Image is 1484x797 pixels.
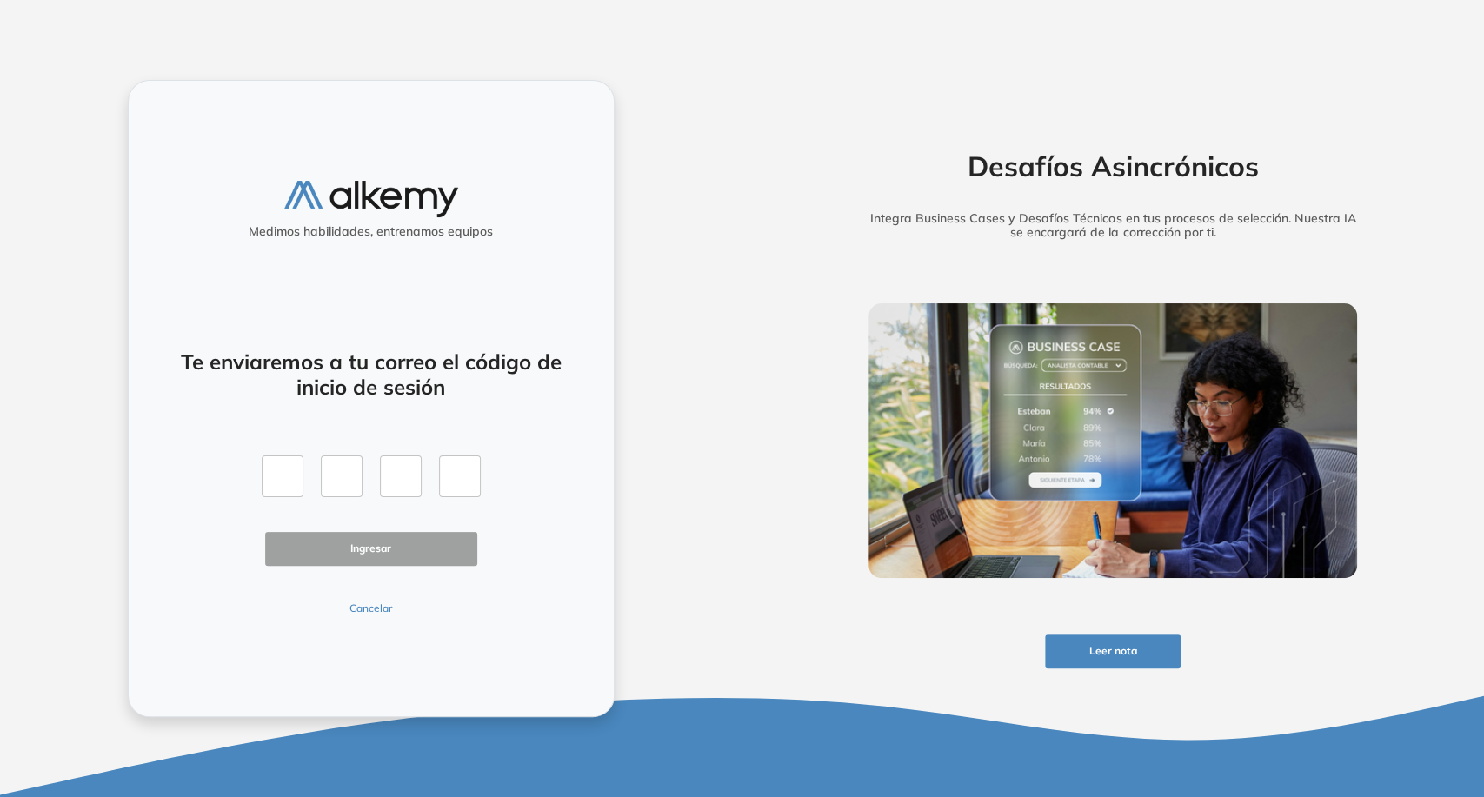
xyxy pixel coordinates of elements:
[175,349,568,400] h4: Te enviaremos a tu correo el código de inicio de sesión
[284,181,458,216] img: logo-alkemy
[136,224,607,239] h5: Medimos habilidades, entrenamos equipos
[265,601,477,616] button: Cancelar
[842,211,1384,241] h5: Integra Business Cases y Desafíos Técnicos en tus procesos de selección. Nuestra IA se encargará ...
[868,303,1357,578] img: img-more-info
[842,149,1384,183] h2: Desafíos Asincrónicos
[265,532,477,566] button: Ingresar
[1045,634,1181,668] button: Leer nota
